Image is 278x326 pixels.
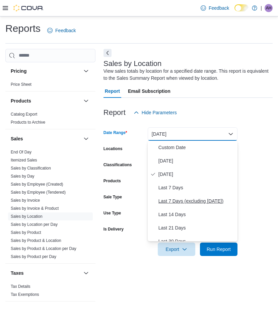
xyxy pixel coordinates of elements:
[148,141,237,241] div: Select listbox
[11,166,51,171] a: Sales by Classification
[5,282,95,301] div: Taxes
[105,84,120,98] span: Report
[11,222,58,227] a: Sales by Location per Day
[103,68,269,82] div: View sales totals by location for a specified date range. This report is equivalent to the Sales ...
[13,5,44,11] img: Cova
[11,222,58,227] span: Sales by Location per Day
[266,4,272,12] span: AH
[103,210,121,216] label: Use Type
[158,237,235,245] span: Last 30 Days
[11,174,34,179] a: Sales by Day
[158,157,235,165] span: [DATE]
[11,174,34,179] span: Sales by Day
[11,68,81,74] button: Pricing
[5,110,95,129] div: Products
[82,269,90,277] button: Taxes
[103,49,112,57] button: Next
[82,67,90,75] button: Pricing
[11,97,31,104] h3: Products
[265,4,273,12] div: Ashton Hanlon
[82,97,90,105] button: Products
[11,198,40,203] a: Sales by Invoice
[11,97,81,104] button: Products
[5,22,41,35] h1: Reports
[11,284,30,289] a: Tax Details
[11,120,45,125] a: Products to Archive
[11,112,37,117] a: Catalog Export
[11,206,59,211] span: Sales by Invoice & Product
[261,4,262,12] p: |
[200,243,237,256] button: Run Report
[11,238,61,243] a: Sales by Product & Location
[103,146,123,151] label: Locations
[11,120,45,125] span: Products to Archive
[103,109,126,117] h3: Report
[207,246,231,253] span: Run Report
[103,130,127,135] label: Date Range
[11,270,24,276] h3: Taxes
[11,166,51,171] span: Sales by Classification
[11,182,63,187] span: Sales by Employee (Created)
[103,178,121,184] label: Products
[103,226,124,232] label: Is Delivery
[11,246,76,251] a: Sales by Product & Location per Day
[11,82,31,87] a: Price Sheet
[158,197,235,205] span: Last 7 Days (excluding [DATE])
[198,1,232,15] a: Feedback
[131,106,180,119] button: Hide Parameters
[11,157,37,163] span: Itemized Sales
[11,190,66,195] span: Sales by Employee (Tendered)
[55,27,76,34] span: Feedback
[209,5,229,11] span: Feedback
[162,243,191,256] span: Export
[82,135,90,143] button: Sales
[11,254,56,259] a: Sales by Product per Day
[158,143,235,151] span: Custom Date
[128,84,170,98] span: Email Subscription
[11,150,31,154] a: End Of Day
[11,112,37,117] span: Catalog Export
[234,4,249,11] input: Dark Mode
[148,127,237,141] button: [DATE]
[11,214,43,219] a: Sales by Location
[11,158,37,162] a: Itemized Sales
[11,230,41,235] a: Sales by Product
[158,210,235,218] span: Last 14 Days
[11,230,41,235] span: Sales by Product
[11,68,26,74] h3: Pricing
[158,170,235,178] span: [DATE]
[11,284,30,289] span: Tax Details
[11,182,63,187] a: Sales by Employee (Created)
[5,80,95,91] div: Pricing
[11,214,43,219] span: Sales by Location
[158,184,235,192] span: Last 7 Days
[11,135,81,142] button: Sales
[103,60,162,68] h3: Sales by Location
[158,224,235,232] span: Last 21 Days
[11,292,39,297] a: Tax Exemptions
[103,162,132,168] label: Classifications
[11,190,66,195] a: Sales by Employee (Tendered)
[234,11,235,12] span: Dark Mode
[11,135,23,142] h3: Sales
[11,270,81,276] button: Taxes
[11,206,59,211] a: Sales by Invoice & Product
[142,109,177,116] span: Hide Parameters
[11,292,39,297] span: Tax Exemptions
[11,149,31,155] span: End Of Day
[158,243,195,256] button: Export
[103,194,122,200] label: Sale Type
[45,24,78,37] a: Feedback
[5,148,95,263] div: Sales
[11,198,40,203] span: Sales by Invoice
